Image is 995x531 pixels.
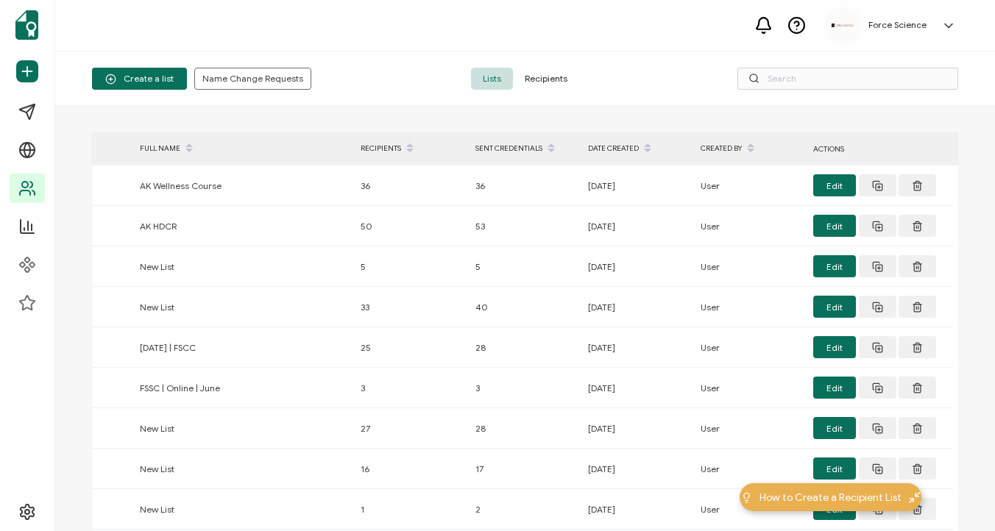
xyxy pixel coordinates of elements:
[581,379,693,396] div: [DATE]
[202,74,303,83] span: Name Change Requests
[693,177,806,194] div: User
[468,420,581,437] div: 28
[468,501,581,518] div: 2
[468,218,581,235] div: 53
[813,255,856,277] button: Edit
[132,136,353,161] div: FULL NAME
[581,136,693,161] div: DATE CREATED
[693,379,806,396] div: User
[693,299,806,316] div: User
[581,258,693,275] div: [DATE]
[92,68,187,90] button: Create a list
[806,140,953,157] div: ACTIONS
[813,215,856,237] button: Edit
[813,457,856,480] button: Edit
[909,492,920,503] img: minimize-icon.svg
[132,258,353,275] div: New List
[581,339,693,356] div: [DATE]
[353,299,468,316] div: 33
[132,218,353,235] div: AK HDCR
[813,336,856,358] button: Edit
[468,177,581,194] div: 36
[693,136,806,161] div: CREATED BY
[693,339,806,356] div: User
[353,379,468,396] div: 3
[868,20,927,30] h5: Force Science
[513,68,579,90] span: Recipients
[353,460,468,477] div: 16
[353,177,468,194] div: 36
[132,501,353,518] div: New List
[194,68,311,90] button: Name Change Requests
[132,420,353,437] div: New List
[353,420,468,437] div: 27
[581,218,693,235] div: [DATE]
[353,501,468,518] div: 1
[468,379,581,396] div: 3
[353,218,468,235] div: 50
[468,258,581,275] div: 5
[693,218,806,235] div: User
[132,299,353,316] div: New List
[581,420,693,437] div: [DATE]
[105,74,174,85] span: Create a list
[15,10,38,40] img: sertifier-logomark-colored.svg
[353,258,468,275] div: 5
[581,460,693,477] div: [DATE]
[581,299,693,316] div: [DATE]
[132,339,353,356] div: [DATE] | FSCC
[468,136,581,161] div: SENT CREDENTIALS
[813,417,856,439] button: Edit
[737,68,958,90] input: Search
[581,501,693,518] div: [DATE]
[693,258,806,275] div: User
[759,490,902,505] span: How to Create a Recipient List
[353,136,468,161] div: RECIPIENTS
[468,299,581,316] div: 40
[921,460,995,531] iframe: Chat Widget
[813,174,856,196] button: Edit
[693,501,806,518] div: User
[813,377,856,399] button: Edit
[353,339,468,356] div: 25
[468,339,581,356] div: 28
[832,24,854,27] img: d96c2383-09d7-413e-afb5-8f6c84c8c5d6.png
[132,177,353,194] div: AK Wellness Course
[813,296,856,318] button: Edit
[132,379,353,396] div: FSSC | Online | June
[581,177,693,194] div: [DATE]
[468,460,581,477] div: 17
[693,460,806,477] div: User
[471,68,513,90] span: Lists
[693,420,806,437] div: User
[132,460,353,477] div: New List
